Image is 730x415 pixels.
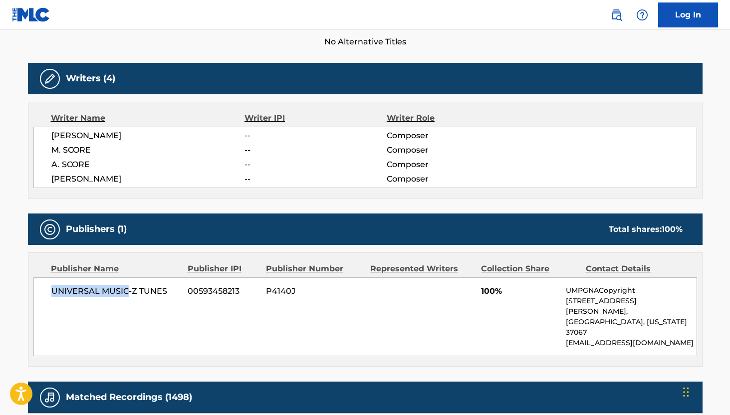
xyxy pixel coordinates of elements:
span: Composer [387,173,516,185]
span: No Alternative Titles [28,36,703,48]
div: Total shares: [609,223,683,235]
span: Composer [387,130,516,142]
span: -- [244,173,386,185]
img: Writers [44,73,56,85]
span: [PERSON_NAME] [51,130,245,142]
div: Publisher Number [266,263,363,275]
h5: Matched Recordings (1498) [66,392,192,403]
span: P4140J [266,285,363,297]
div: Help [632,5,652,25]
img: MLC Logo [12,7,50,22]
span: Composer [387,144,516,156]
div: Contact Details [586,263,683,275]
img: search [610,9,622,21]
a: Log In [658,2,718,27]
h5: Publishers (1) [66,223,127,235]
span: -- [244,144,386,156]
img: help [636,9,648,21]
span: A. SCORE [51,159,245,171]
a: Public Search [606,5,626,25]
span: -- [244,159,386,171]
span: Composer [387,159,516,171]
span: -- [244,130,386,142]
div: Represented Writers [370,263,474,275]
div: Writer IPI [244,112,387,124]
div: Collection Share [481,263,578,275]
p: UMPGNACopyright [566,285,696,296]
span: [PERSON_NAME] [51,173,245,185]
span: UNIVERSAL MUSIC-Z TUNES [51,285,181,297]
span: 100 % [662,224,683,234]
img: Matched Recordings [44,392,56,404]
div: Writer Role [387,112,516,124]
h5: Writers (4) [66,73,115,84]
iframe: Chat Widget [680,367,730,415]
span: 100% [481,285,558,297]
p: [EMAIL_ADDRESS][DOMAIN_NAME] [566,338,696,348]
img: Publishers [44,223,56,235]
div: Drag [683,377,689,407]
p: [STREET_ADDRESS][PERSON_NAME], [566,296,696,317]
p: [GEOGRAPHIC_DATA], [US_STATE] 37067 [566,317,696,338]
div: Publisher Name [51,263,180,275]
span: 00593458213 [188,285,258,297]
span: M. SCORE [51,144,245,156]
div: Writer Name [51,112,245,124]
div: Publisher IPI [188,263,258,275]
